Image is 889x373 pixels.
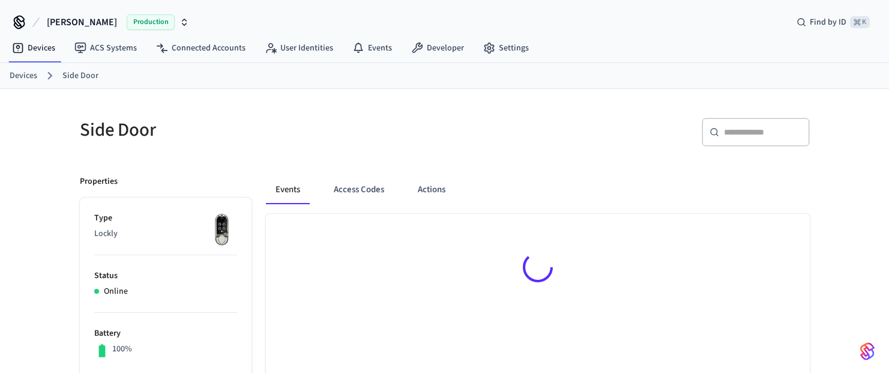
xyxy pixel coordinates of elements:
p: Lockly [94,228,237,240]
p: Type [94,212,237,225]
button: Actions [408,175,455,204]
button: Access Codes [324,175,394,204]
span: Find by ID [810,16,846,28]
div: Find by ID⌘ K [787,11,879,33]
img: Lockly Vision Lock, Front [207,212,237,248]
button: Events [266,175,310,204]
span: [PERSON_NAME] [47,15,117,29]
a: Events [343,37,402,59]
span: ⌘ K [850,16,870,28]
a: Connected Accounts [146,37,255,59]
p: 100% [112,343,132,356]
p: Status [94,270,237,282]
p: Online [104,285,128,298]
img: SeamLogoGradient.69752ec5.svg [860,342,875,361]
p: Properties [80,175,118,188]
span: Production [127,14,175,30]
h5: Side Door [80,118,438,142]
a: Settings [474,37,538,59]
a: Devices [10,70,37,82]
p: Battery [94,327,237,340]
div: ant example [266,175,810,204]
a: Developer [402,37,474,59]
a: Side Door [62,70,98,82]
a: User Identities [255,37,343,59]
a: Devices [2,37,65,59]
a: ACS Systems [65,37,146,59]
